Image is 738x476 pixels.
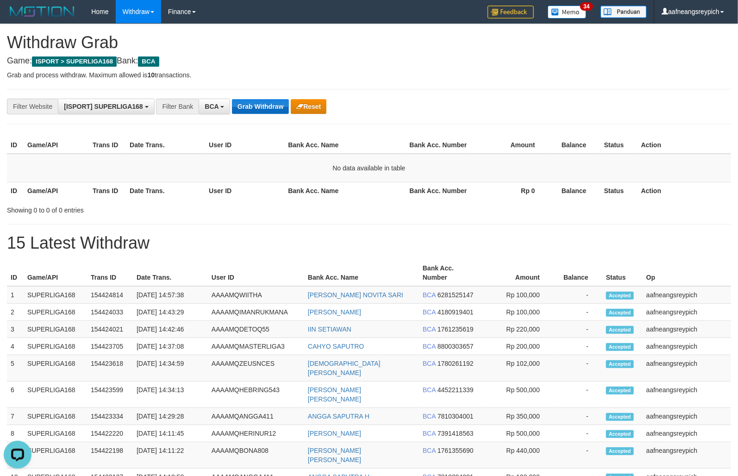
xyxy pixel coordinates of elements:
td: Rp 100,000 [481,286,554,304]
th: ID [7,137,24,154]
th: Action [638,137,731,154]
td: 7 [7,408,24,425]
td: aafneangsreypich [643,355,731,382]
td: [DATE] 14:34:13 [133,382,208,408]
th: Bank Acc. Name [284,182,406,199]
td: SUPERLIGA168 [24,338,87,355]
td: aafneangsreypich [643,442,731,469]
td: 154422198 [87,442,133,469]
button: BCA [199,99,230,114]
td: - [554,286,602,304]
td: Rp 200,000 [481,338,554,355]
span: Accepted [606,387,634,395]
a: [DEMOGRAPHIC_DATA][PERSON_NAME] [308,360,381,376]
td: [DATE] 14:11:45 [133,425,208,442]
div: Showing 0 to 0 of 0 entries [7,202,300,215]
td: AAAAMQANGGA411 [208,408,304,425]
td: 6 [7,382,24,408]
td: aafneangsreypich [643,408,731,425]
h4: Game: Bank: [7,56,731,66]
p: Grab and process withdraw. Maximum allowed is transactions. [7,70,731,80]
td: [DATE] 14:29:28 [133,408,208,425]
td: Rp 220,000 [481,321,554,338]
td: SUPERLIGA168 [24,286,87,304]
span: BCA [423,291,436,299]
td: SUPERLIGA168 [24,408,87,425]
td: 8 [7,425,24,442]
th: Game/API [24,137,89,154]
td: No data available in table [7,154,731,182]
th: ID [7,260,24,286]
span: BCA [423,360,436,367]
th: Balance [549,137,600,154]
td: [DATE] 14:43:29 [133,304,208,321]
a: [PERSON_NAME] NOVITA SARI [308,291,403,299]
span: Copy 1780261192 to clipboard [438,360,474,367]
td: 154423618 [87,355,133,382]
td: AAAAMQMASTERLIGA3 [208,338,304,355]
td: 154424021 [87,321,133,338]
span: BCA [423,343,436,350]
span: BCA [423,447,436,454]
span: Accepted [606,292,634,300]
span: Accepted [606,447,634,455]
th: Amount [481,260,554,286]
span: Copy 1761355690 to clipboard [438,447,474,454]
a: [PERSON_NAME] [PERSON_NAME] [308,386,361,403]
th: Date Trans. [126,137,205,154]
td: AAAAMQIMANRUKMANA [208,304,304,321]
td: SUPERLIGA168 [24,425,87,442]
td: AAAAMQHEBRING543 [208,382,304,408]
th: Balance [554,260,602,286]
td: SUPERLIGA168 [24,321,87,338]
a: [PERSON_NAME] [308,308,361,316]
th: User ID [205,182,284,199]
td: Rp 102,000 [481,355,554,382]
td: [DATE] 14:11:22 [133,442,208,469]
th: Rp 0 [471,182,549,199]
img: MOTION_logo.png [7,5,77,19]
button: [ISPORT] SUPERLIGA168 [58,99,154,114]
a: [PERSON_NAME] [PERSON_NAME] [308,447,361,463]
a: ANGGA SAPUTRA H [308,413,369,420]
button: Reset [291,99,326,114]
span: Accepted [606,430,634,438]
th: Balance [549,182,600,199]
th: Trans ID [89,182,126,199]
th: Bank Acc. Number [419,260,481,286]
th: Date Trans. [126,182,205,199]
h1: 15 Latest Withdraw [7,234,731,252]
span: Accepted [606,343,634,351]
th: Status [600,182,638,199]
th: User ID [208,260,304,286]
td: - [554,442,602,469]
td: Rp 500,000 [481,425,554,442]
td: - [554,355,602,382]
td: - [554,321,602,338]
th: Bank Acc. Name [284,137,406,154]
td: 154423599 [87,382,133,408]
td: - [554,408,602,425]
th: Game/API [24,260,87,286]
span: Copy 7391418563 to clipboard [438,430,474,437]
td: Rp 440,000 [481,442,554,469]
td: 154424033 [87,304,133,321]
td: AAAAMQZEUSNCES [208,355,304,382]
td: AAAAMQDETOQ55 [208,321,304,338]
td: 2 [7,304,24,321]
td: AAAAMQHERINUR12 [208,425,304,442]
h1: Withdraw Grab [7,33,731,52]
span: Copy 6281525147 to clipboard [438,291,474,299]
a: IIN SETIAWAN [308,326,351,333]
th: Game/API [24,182,89,199]
td: aafneangsreypich [643,425,731,442]
td: 154422220 [87,425,133,442]
span: BCA [423,430,436,437]
strong: 10 [147,71,155,79]
th: Status [602,260,643,286]
td: [DATE] 14:42:46 [133,321,208,338]
a: CAHYO SAPUTRO [308,343,364,350]
td: SUPERLIGA168 [24,355,87,382]
span: BCA [423,308,436,316]
td: aafneangsreypich [643,382,731,408]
